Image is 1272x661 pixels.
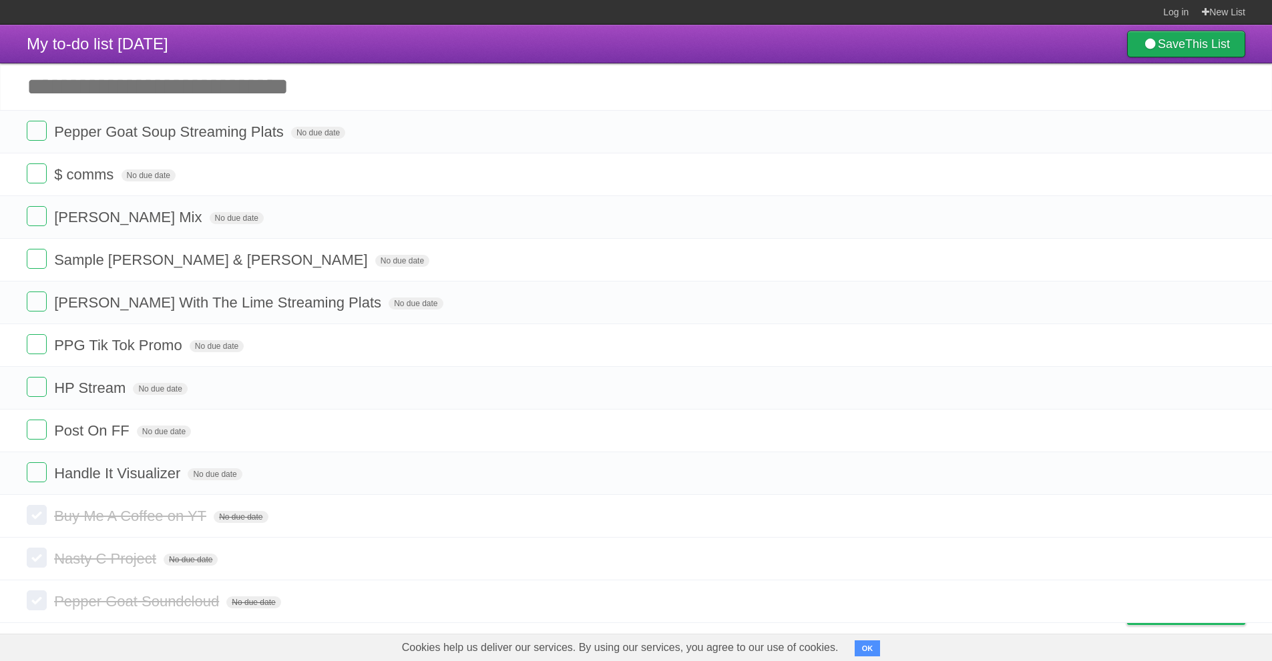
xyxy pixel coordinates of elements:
label: Done [27,249,47,269]
span: Buy Me A Coffee on YT [54,508,210,524]
label: Done [27,462,47,482]
span: PPG Tik Tok Promo [54,337,186,354]
span: No due date [214,511,268,523]
label: Done [27,420,47,440]
label: Done [27,163,47,183]
label: Done [27,377,47,397]
span: [PERSON_NAME] Mix [54,209,205,225]
span: No due date [122,169,176,181]
label: Done [27,291,47,311]
label: Done [27,548,47,568]
span: Buy me a coffee [1155,601,1239,624]
span: No due date [133,383,187,395]
span: No due date [164,554,218,566]
span: No due date [226,596,280,608]
span: No due date [190,340,244,352]
span: HP Stream [54,380,129,396]
label: Done [27,505,47,525]
span: No due date [375,255,429,267]
label: Done [27,121,47,141]
span: [PERSON_NAME] With The Lime Streaming Plats [54,294,385,311]
label: Done [27,590,47,610]
span: Handle It Visualizer [54,465,184,482]
button: OK [855,640,881,656]
span: No due date [291,127,345,139]
span: Sample [PERSON_NAME] & [PERSON_NAME] [54,251,371,268]
label: Done [27,206,47,226]
span: No due date [188,468,242,480]
span: Pepper Goat Soup Streaming Plats [54,123,287,140]
span: $ comms [54,166,117,183]
span: My to-do list [DATE] [27,35,168,53]
span: Cookies help us deliver our services. By using our services, you agree to our use of cookies. [389,634,852,661]
span: Nasty C Project [54,550,160,567]
span: No due date [210,212,264,224]
span: Pepper Goat Soundcloud [54,593,222,610]
span: Post On FF [54,422,132,439]
label: Done [27,334,47,354]
span: No due date [137,426,191,438]
span: No due date [389,297,443,309]
b: This List [1185,37,1230,51]
a: SaveThis List [1127,31,1245,57]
